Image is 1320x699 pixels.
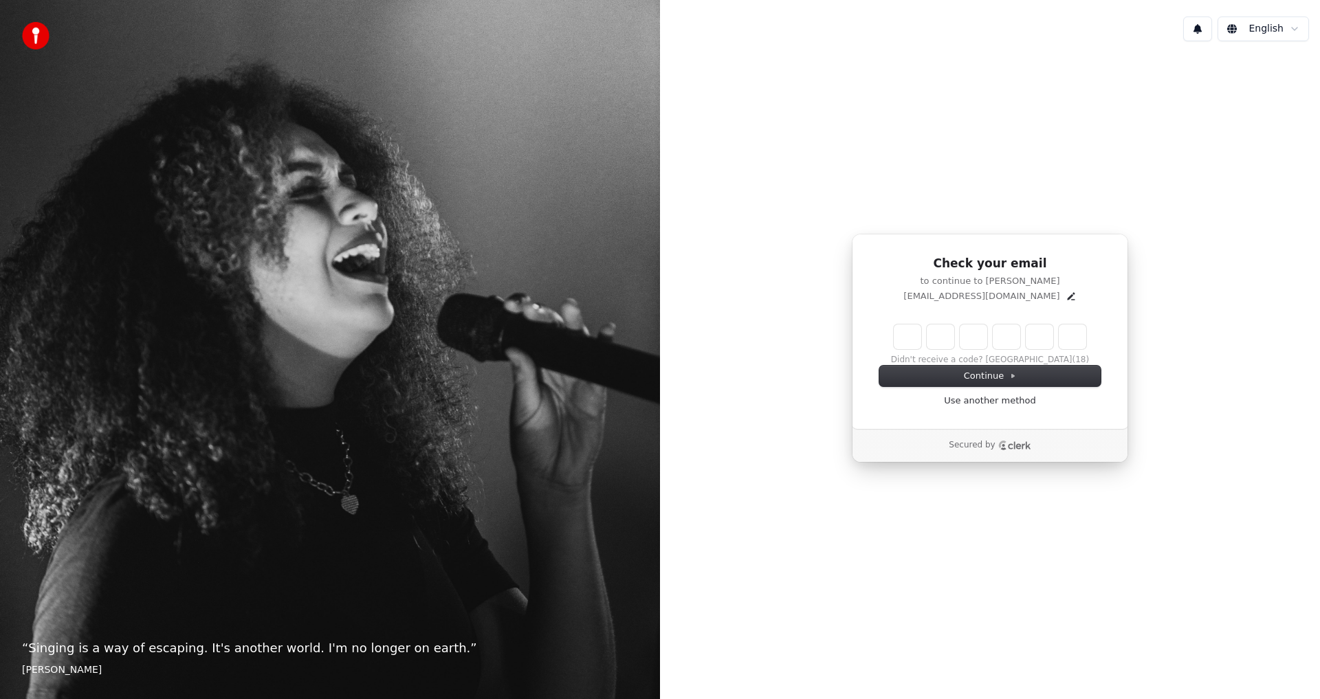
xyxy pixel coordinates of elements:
[22,639,638,658] p: “ Singing is a way of escaping. It's another world. I'm no longer on earth. ”
[998,441,1031,450] a: Clerk logo
[894,324,1086,349] input: Enter verification code
[964,370,1016,382] span: Continue
[879,256,1101,272] h1: Check your email
[903,290,1059,302] p: [EMAIL_ADDRESS][DOMAIN_NAME]
[1066,291,1077,302] button: Edit
[879,366,1101,386] button: Continue
[879,275,1101,287] p: to continue to [PERSON_NAME]
[22,663,638,677] footer: [PERSON_NAME]
[22,22,49,49] img: youka
[944,395,1036,407] a: Use another method
[949,440,995,451] p: Secured by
